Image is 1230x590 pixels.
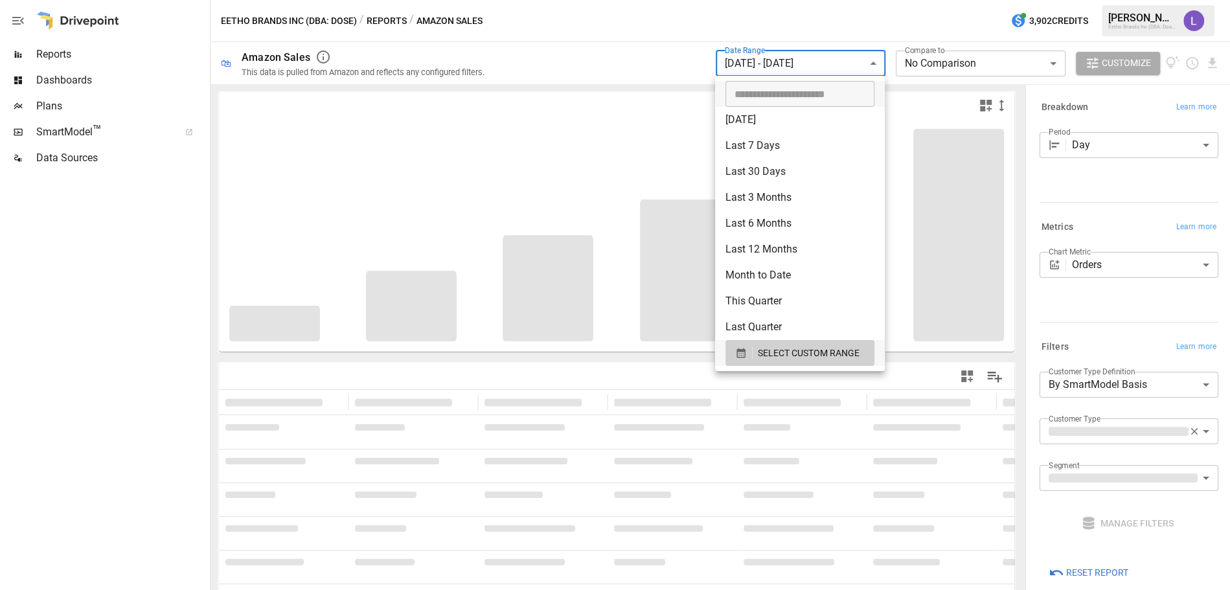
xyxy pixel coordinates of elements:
li: Last 7 Days [715,133,885,159]
li: Last 3 Months [715,185,885,210]
li: Last Quarter [715,314,885,340]
li: Last 6 Months [715,210,885,236]
button: SELECT CUSTOM RANGE [725,340,874,366]
li: Last 30 Days [715,159,885,185]
li: Last 12 Months [715,236,885,262]
span: SELECT CUSTOM RANGE [758,345,860,361]
li: [DATE] [715,107,885,133]
li: This Quarter [715,288,885,314]
li: Month to Date [715,262,885,288]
